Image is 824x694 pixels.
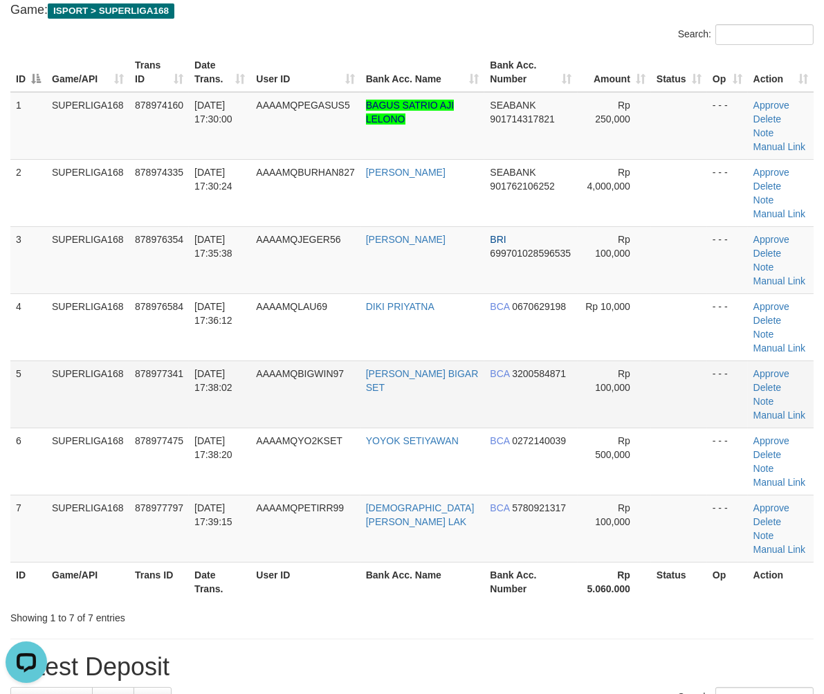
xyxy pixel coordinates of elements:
td: SUPERLIGA168 [46,428,129,495]
a: Delete [753,516,781,527]
span: BCA [490,435,509,446]
td: 4 [10,293,46,360]
a: Note [753,127,774,138]
span: AAAAMQJEGER56 [256,234,340,245]
span: [DATE] 17:35:38 [194,234,232,259]
span: 878976354 [135,234,183,245]
span: AAAAMQPETIRR99 [256,502,344,513]
a: Delete [753,248,781,259]
a: Manual Link [753,343,806,354]
span: ISPORT > SUPERLIGA168 [48,3,174,19]
td: SUPERLIGA168 [46,360,129,428]
span: AAAAMQPEGASUS5 [256,100,349,111]
span: Copy 699701028596535 to clipboard [490,248,571,259]
th: Action [748,562,814,601]
a: Approve [753,234,789,245]
span: 878977341 [135,368,183,379]
span: Copy 5780921317 to clipboard [512,502,566,513]
a: Delete [753,382,781,393]
td: 7 [10,495,46,562]
span: BCA [490,301,509,312]
th: Game/API: activate to sort column ascending [46,53,129,92]
span: [DATE] 17:36:12 [194,301,232,326]
a: Approve [753,301,789,312]
td: SUPERLIGA168 [46,92,129,160]
span: 878974335 [135,167,183,178]
td: SUPERLIGA168 [46,293,129,360]
a: Approve [753,502,789,513]
td: - - - [707,495,748,562]
a: Manual Link [753,208,806,219]
h4: Game: [10,3,814,17]
a: Delete [753,181,781,192]
button: Open LiveChat chat widget [6,6,47,47]
span: Rp 100,000 [595,502,630,527]
td: - - - [707,226,748,293]
span: [DATE] 17:39:15 [194,502,232,527]
span: AAAAMQBURHAN827 [256,167,354,178]
a: [PERSON_NAME] [366,167,446,178]
span: [DATE] 17:30:00 [194,100,232,125]
span: AAAAMQYO2KSET [256,435,342,446]
a: Manual Link [753,544,806,555]
th: Bank Acc. Number: activate to sort column ascending [484,53,577,92]
th: ID: activate to sort column descending [10,53,46,92]
th: Bank Acc. Number [484,562,577,601]
span: 878974160 [135,100,183,111]
th: Bank Acc. Name: activate to sort column ascending [360,53,485,92]
th: Action: activate to sort column ascending [748,53,814,92]
td: - - - [707,428,748,495]
span: BCA [490,502,509,513]
a: Approve [753,368,789,379]
td: 6 [10,428,46,495]
th: Op [707,562,748,601]
th: Date Trans.: activate to sort column ascending [189,53,250,92]
span: 878977797 [135,502,183,513]
a: Note [753,262,774,273]
td: SUPERLIGA168 [46,159,129,226]
a: Note [753,396,774,407]
a: Delete [753,315,781,326]
span: [DATE] 17:38:20 [194,435,232,460]
td: - - - [707,159,748,226]
label: Search: [678,24,814,45]
a: Note [753,463,774,474]
th: Trans ID [129,562,189,601]
a: Note [753,530,774,541]
th: Op: activate to sort column ascending [707,53,748,92]
span: [DATE] 17:38:02 [194,368,232,393]
span: Rp 100,000 [595,368,630,393]
th: Rp 5.060.000 [578,562,651,601]
th: Game/API [46,562,129,601]
td: 1 [10,92,46,160]
span: Rp 4,000,000 [587,167,630,192]
a: Manual Link [753,477,806,488]
span: 878976584 [135,301,183,312]
a: Approve [753,100,789,111]
a: DIKI PRIYATNA [366,301,434,312]
input: Search: [715,24,814,45]
span: Copy 0670629198 to clipboard [512,301,566,312]
span: Rp 10,000 [585,301,630,312]
td: - - - [707,92,748,160]
td: 3 [10,226,46,293]
a: Approve [753,167,789,178]
a: Delete [753,449,781,460]
span: Rp 250,000 [595,100,630,125]
span: Copy 901762106252 to clipboard [490,181,554,192]
span: AAAAMQBIGWIN97 [256,368,344,379]
a: [PERSON_NAME] BIGAR SET [366,368,479,393]
a: Manual Link [753,275,806,286]
a: Note [753,329,774,340]
th: Trans ID: activate to sort column ascending [129,53,189,92]
td: 2 [10,159,46,226]
td: SUPERLIGA168 [46,226,129,293]
a: Note [753,194,774,206]
div: Showing 1 to 7 of 7 entries [10,605,333,625]
th: ID [10,562,46,601]
a: [PERSON_NAME] [366,234,446,245]
span: Copy 3200584871 to clipboard [512,368,566,379]
th: Status [651,562,707,601]
a: YOYOK SETIYAWAN [366,435,459,446]
a: Delete [753,113,781,125]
